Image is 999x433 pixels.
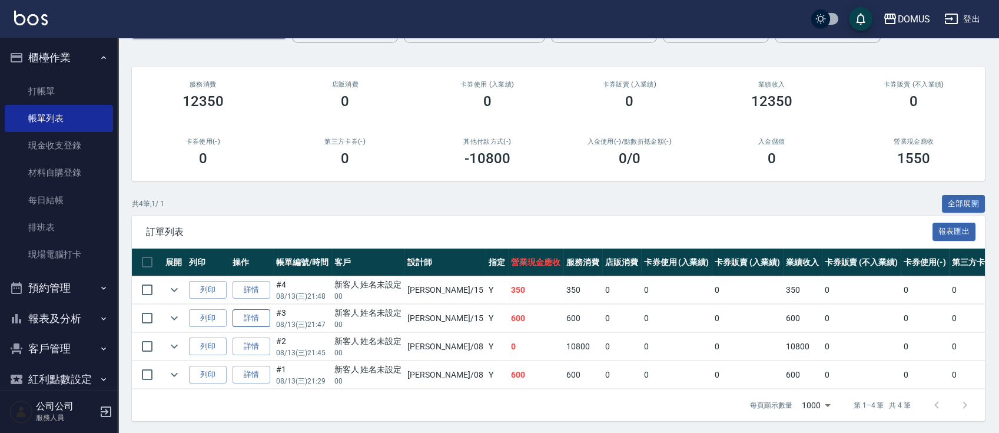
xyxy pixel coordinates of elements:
th: 卡券販賣 (入業績) [712,249,783,276]
a: 詳情 [233,338,270,356]
td: 600 [783,361,822,389]
p: 08/13 (三) 21:45 [276,348,328,358]
td: 0 [641,276,712,304]
th: 列印 [186,249,230,276]
td: [PERSON_NAME] /08 [404,361,486,389]
div: 1000 [797,389,835,421]
button: expand row [165,309,183,327]
th: 服務消費 [563,249,602,276]
td: 0 [901,333,949,361]
a: 報表匯出 [932,226,976,237]
th: 指定 [486,249,508,276]
td: Y [486,276,508,304]
button: 列印 [189,309,227,328]
p: 每頁顯示數量 [750,400,792,411]
button: expand row [165,338,183,355]
td: 0 [822,276,901,304]
td: 350 [508,276,563,304]
td: 0 [712,276,783,304]
p: 00 [334,376,402,386]
h3: 12350 [751,93,792,110]
td: 0 [822,361,901,389]
button: 全部展開 [942,195,985,213]
h2: 卡券使用 (入業績) [430,81,545,88]
h2: 卡券販賣 (不入業績) [857,81,971,88]
button: 紅利點數設定 [5,364,113,395]
td: 0 [602,361,641,389]
td: #1 [273,361,331,389]
h3: 0 [341,150,349,167]
a: 材料自購登錄 [5,159,113,186]
a: 詳情 [233,366,270,384]
a: 現金收支登錄 [5,132,113,159]
p: 00 [334,291,402,302]
h2: 業績收入 [715,81,829,88]
h3: 0 /0 [619,150,640,167]
td: 0 [508,333,563,361]
h2: 卡券使用(-) [146,138,260,146]
h3: 0 [483,93,492,110]
td: 600 [563,361,602,389]
td: 0 [712,333,783,361]
div: 新客人 姓名未設定 [334,307,402,319]
th: 營業現金應收 [508,249,563,276]
button: 報表匯出 [932,223,976,241]
img: Logo [14,11,48,25]
th: 帳單編號/時間 [273,249,331,276]
p: 08/13 (三) 21:47 [276,319,328,330]
td: 0 [602,333,641,361]
div: DOMUS [897,12,930,27]
p: 服務人員 [36,412,96,423]
button: 列印 [189,281,227,299]
p: 00 [334,319,402,330]
td: [PERSON_NAME] /15 [404,305,486,332]
td: #3 [273,305,331,332]
h3: 0 [625,93,633,110]
th: 卡券販賣 (不入業績) [822,249,901,276]
td: 0 [712,361,783,389]
button: 列印 [189,338,227,356]
th: 店販消費 [602,249,641,276]
td: 0 [602,305,641,332]
button: 列印 [189,366,227,384]
h2: 卡券販賣 (入業績) [573,81,687,88]
h2: 營業現金應收 [857,138,971,146]
th: 操作 [230,249,273,276]
h3: 12350 [182,93,224,110]
td: 10800 [783,333,822,361]
p: 共 4 筆, 1 / 1 [132,199,164,209]
p: 08/13 (三) 21:48 [276,291,328,302]
a: 帳單列表 [5,105,113,132]
td: 10800 [563,333,602,361]
a: 詳情 [233,281,270,299]
td: 0 [901,305,949,332]
td: [PERSON_NAME] /15 [404,276,486,304]
td: Y [486,333,508,361]
th: 卡券使用(-) [901,249,949,276]
th: 業績收入 [783,249,822,276]
button: 報表及分析 [5,303,113,334]
div: 新客人 姓名未設定 [334,363,402,376]
td: 0 [602,276,641,304]
td: #4 [273,276,331,304]
td: 0 [712,305,783,332]
td: Y [486,305,508,332]
td: 0 [641,333,712,361]
button: save [849,7,872,31]
h2: 店販消費 [288,81,403,88]
td: 0 [822,333,901,361]
td: 600 [508,361,563,389]
h2: 入金使用(-) /點數折抵金額(-) [573,138,687,146]
button: expand row [165,366,183,384]
td: 600 [563,305,602,332]
th: 設計師 [404,249,486,276]
h2: 其他付款方式(-) [430,138,545,146]
span: 訂單列表 [146,226,932,238]
h2: 第三方卡券(-) [288,138,403,146]
h5: 公司公司 [36,401,96,412]
h3: 0 [199,150,207,167]
th: 卡券使用 (入業績) [641,249,712,276]
th: 展開 [162,249,186,276]
td: 350 [563,276,602,304]
p: 08/13 (三) 21:29 [276,376,328,386]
